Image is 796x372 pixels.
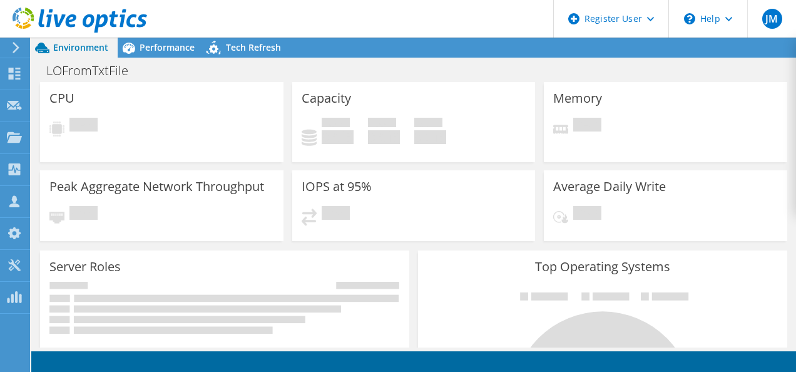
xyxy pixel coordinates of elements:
[302,91,351,105] h3: Capacity
[302,180,372,194] h3: IOPS at 95%
[427,260,778,274] h3: Top Operating Systems
[49,180,264,194] h3: Peak Aggregate Network Throughput
[49,260,121,274] h3: Server Roles
[322,206,350,223] span: Pending
[69,118,98,135] span: Pending
[368,130,400,144] h4: 0 GiB
[573,206,601,223] span: Pending
[53,41,108,53] span: Environment
[762,9,782,29] span: JM
[553,180,666,194] h3: Average Daily Write
[226,41,281,53] span: Tech Refresh
[684,13,695,24] svg: \n
[553,91,602,105] h3: Memory
[414,130,446,144] h4: 0 GiB
[322,130,354,144] h4: 0 GiB
[322,118,350,130] span: Used
[368,118,396,130] span: Free
[140,41,195,53] span: Performance
[414,118,442,130] span: Total
[573,118,601,135] span: Pending
[49,91,74,105] h3: CPU
[69,206,98,223] span: Pending
[41,64,148,78] h1: LOFromTxtFile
